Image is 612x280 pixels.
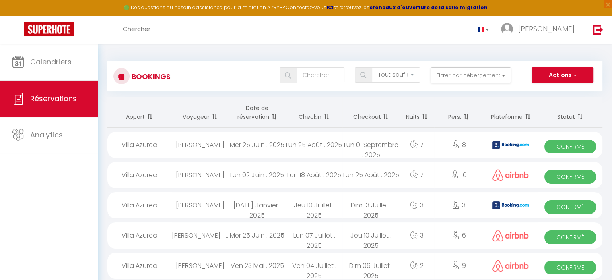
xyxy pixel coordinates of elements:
[400,97,434,128] th: Sort by nights
[30,130,63,140] span: Analytics
[538,97,602,128] th: Sort by status
[342,97,399,128] th: Sort by checkout
[532,67,593,83] button: Actions
[107,97,172,128] th: Sort by rentals
[123,25,150,33] span: Chercher
[172,97,229,128] th: Sort by guest
[229,97,285,128] th: Sort by booking date
[326,4,334,11] a: ICI
[117,16,157,44] a: Chercher
[369,4,488,11] a: créneaux d'ouverture de la salle migration
[484,97,538,128] th: Sort by channel
[495,16,585,44] a: ... [PERSON_NAME]
[30,57,72,67] span: Calendriers
[518,24,575,34] span: [PERSON_NAME]
[431,67,511,83] button: Filtrer par hébergement
[297,67,344,83] input: Chercher
[130,67,171,85] h3: Bookings
[24,22,74,36] img: Super Booking
[6,3,31,27] button: Ouvrir le widget de chat LiveChat
[30,93,77,104] span: Réservations
[286,97,342,128] th: Sort by checkin
[501,23,513,35] img: ...
[434,97,484,128] th: Sort by people
[593,25,603,35] img: logout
